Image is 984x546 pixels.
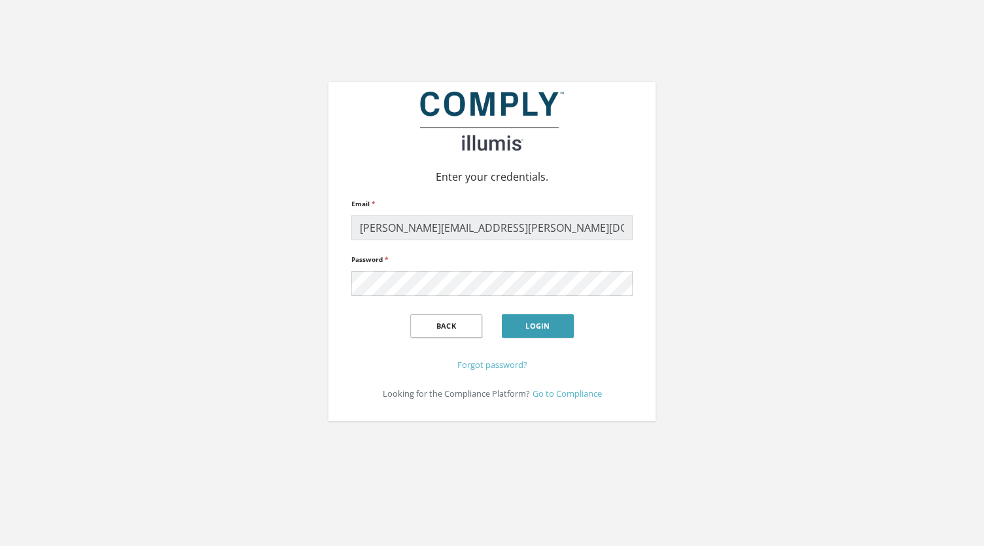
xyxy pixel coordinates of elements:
[351,195,375,213] label: Email
[383,388,530,399] small: Looking for the Compliance Platform?
[457,359,527,371] a: Forgot password?
[351,251,388,268] label: Password
[338,169,646,185] p: Enter your credentials.
[410,314,482,338] button: Back
[533,388,602,399] a: Go to Compliance
[502,314,574,338] button: Login
[420,92,564,151] img: illumis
